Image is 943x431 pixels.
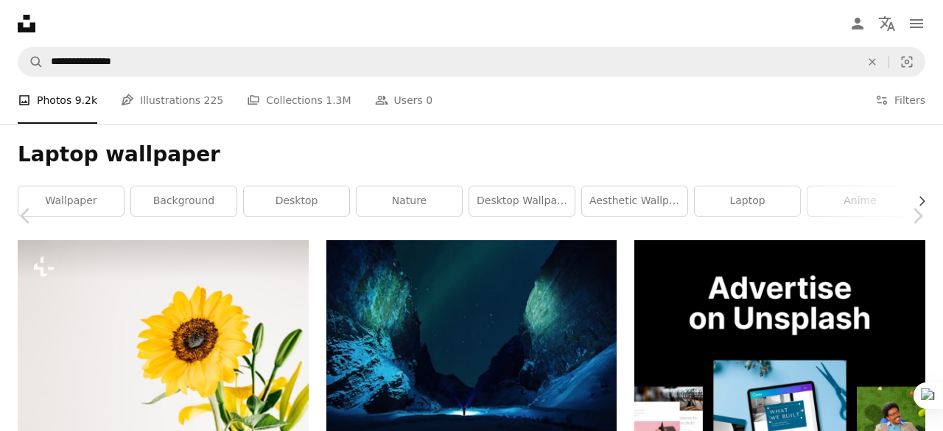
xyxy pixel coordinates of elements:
[18,47,925,77] form: Find visuals sitewide
[247,77,351,124] a: Collections 1.3M
[889,48,925,76] button: Visual search
[121,77,223,124] a: Illustrations 225
[18,141,925,168] h1: Laptop wallpaper
[204,92,224,108] span: 225
[326,330,617,343] a: northern lights
[843,9,872,38] a: Log in / Sign up
[18,15,35,32] a: Home — Unsplash
[807,186,913,216] a: anime
[18,186,124,216] a: wallpaper
[582,186,687,216] a: aesthetic wallpaper
[244,186,349,216] a: desktop
[875,77,925,124] button: Filters
[18,48,43,76] button: Search Unsplash
[426,92,432,108] span: 0
[326,92,351,108] span: 1.3M
[357,186,462,216] a: nature
[902,9,931,38] button: Menu
[375,77,433,124] a: Users 0
[856,48,888,76] button: Clear
[872,9,902,38] button: Language
[18,330,309,343] a: a yellow sunflower in a clear vase
[891,145,943,287] a: Next
[695,186,800,216] a: laptop
[131,186,236,216] a: background
[469,186,575,216] a: desktop wallpaper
